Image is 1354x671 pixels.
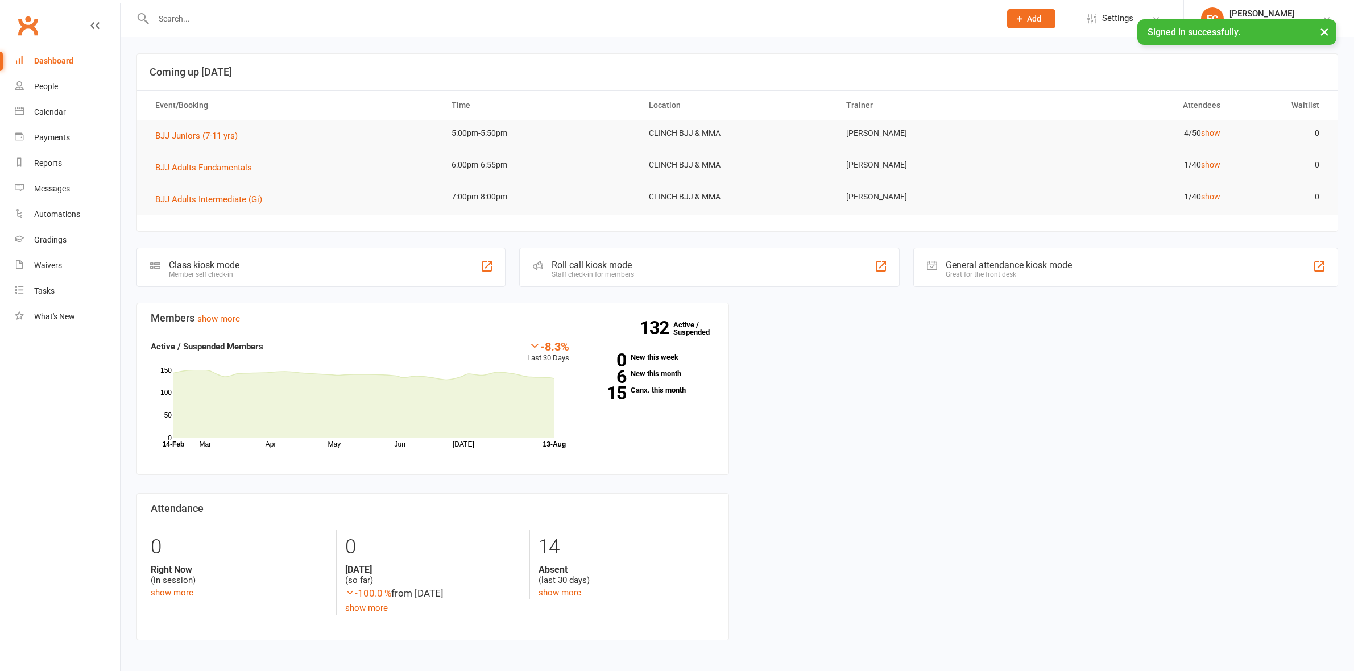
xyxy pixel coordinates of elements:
div: Last 30 Days [527,340,569,364]
td: 0 [1231,152,1330,178]
strong: 0 [586,352,626,369]
a: What's New [15,304,120,330]
span: Signed in successfully. [1148,27,1240,37]
td: 7:00pm-8:00pm [441,184,639,210]
a: show [1201,128,1220,137]
td: [PERSON_NAME] [836,184,1033,210]
div: (in session) [151,564,328,586]
a: Tasks [15,278,120,304]
strong: 6 [586,368,626,385]
div: 14 [539,530,715,564]
div: Dashboard [34,56,73,65]
button: BJJ Adults Fundamentals [155,161,260,174]
a: Gradings [15,227,120,253]
h3: Coming up [DATE] [150,66,1325,78]
div: (last 30 days) [539,564,715,586]
strong: [DATE] [345,564,521,575]
span: -100.0 % [345,587,391,599]
input: Search... [150,11,992,27]
div: Class kiosk mode [169,260,239,270]
div: Calendar [34,107,66,116]
div: Reports [34,159,62,168]
button: BJJ Juniors (7-11 yrs) [155,129,246,143]
h3: Members [151,312,715,324]
a: Messages [15,176,120,202]
strong: Right Now [151,564,328,575]
span: Add [1027,14,1041,23]
a: show more [345,603,388,613]
strong: Absent [539,564,715,575]
div: FC [1201,7,1224,30]
td: [PERSON_NAME] [836,120,1033,147]
div: Clinch Martial Arts Ltd [1229,19,1308,29]
a: show more [539,587,581,598]
a: Dashboard [15,48,120,74]
div: [PERSON_NAME] [1229,9,1308,19]
span: Settings [1102,6,1133,31]
div: Waivers [34,261,62,270]
a: 6New this month [586,370,714,377]
th: Time [441,91,639,120]
strong: 132 [640,319,673,336]
td: CLINCH BJJ & MMA [639,120,836,147]
div: Great for the front desk [946,270,1072,278]
th: Event/Booking [145,91,441,120]
span: BJJ Adults Intermediate (Gi) [155,194,262,205]
div: (so far) [345,564,521,586]
td: 6:00pm-6:55pm [441,152,639,178]
strong: 15 [586,385,626,402]
td: 0 [1231,184,1330,210]
div: General attendance kiosk mode [946,260,1072,270]
a: Reports [15,151,120,176]
a: People [15,74,120,99]
span: BJJ Adults Fundamentals [155,162,252,173]
div: from [DATE] [345,586,521,601]
td: CLINCH BJJ & MMA [639,184,836,210]
div: Member self check-in [169,270,239,278]
td: [PERSON_NAME] [836,152,1033,178]
td: 5:00pm-5:50pm [441,120,639,147]
a: Calendar [15,99,120,125]
td: CLINCH BJJ & MMA [639,152,836,178]
div: Messages [34,184,70,193]
a: show more [197,314,240,324]
a: Clubworx [14,11,42,40]
div: -8.3% [527,340,569,352]
th: Waitlist [1231,91,1330,120]
a: show [1201,160,1220,169]
td: 0 [1231,120,1330,147]
a: Automations [15,202,120,227]
div: What's New [34,312,75,321]
td: 1/40 [1033,152,1231,178]
a: 0New this week [586,353,714,361]
a: 15Canx. this month [586,386,714,394]
div: Payments [34,133,70,142]
td: 1/40 [1033,184,1231,210]
div: Roll call kiosk mode [552,260,634,270]
div: 0 [151,530,328,564]
a: show more [151,587,193,598]
div: Staff check-in for members [552,270,634,278]
a: Payments [15,125,120,151]
h3: Attendance [151,503,715,514]
button: Add [1007,9,1055,28]
a: 132Active / Suspended [673,312,723,344]
div: Tasks [34,286,55,295]
button: BJJ Adults Intermediate (Gi) [155,193,270,206]
div: Gradings [34,235,67,244]
th: Attendees [1033,91,1231,120]
td: 4/50 [1033,120,1231,147]
th: Location [639,91,836,120]
a: Waivers [15,253,120,278]
div: 0 [345,530,521,564]
th: Trainer [836,91,1033,120]
a: show [1201,192,1220,201]
div: People [34,82,58,91]
div: Automations [34,210,80,219]
strong: Active / Suspended Members [151,341,263,352]
button: × [1314,19,1335,44]
span: BJJ Juniors (7-11 yrs) [155,131,238,141]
